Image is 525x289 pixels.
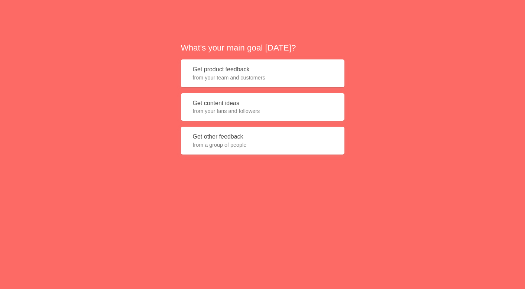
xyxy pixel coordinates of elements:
button: Get other feedbackfrom a group of people [181,127,344,155]
span: from your team and customers [193,74,333,81]
button: Get content ideasfrom your fans and followers [181,93,344,121]
button: Get product feedbackfrom your team and customers [181,59,344,87]
span: from your fans and followers [193,107,333,115]
span: from a group of people [193,141,333,149]
h2: What's your main goal [DATE]? [181,42,344,53]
